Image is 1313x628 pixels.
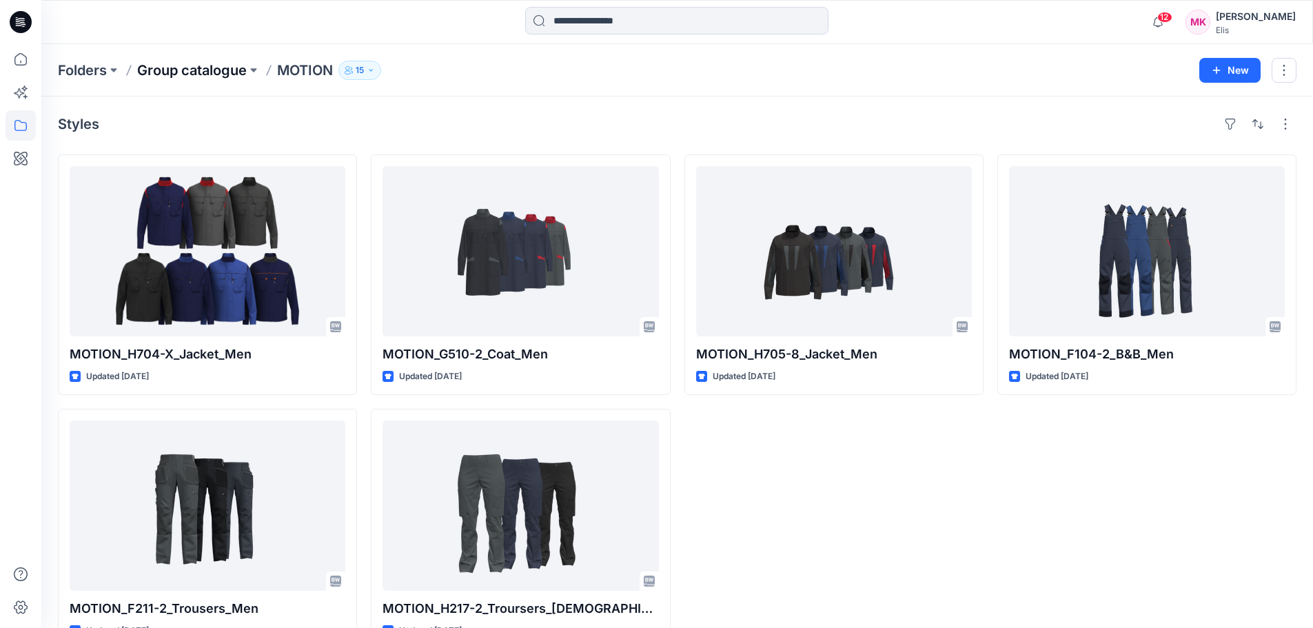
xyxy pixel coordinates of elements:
p: Updated [DATE] [86,369,149,384]
p: MOTION_H217-2_Troursers_[DEMOGRAPHIC_DATA] [383,599,658,618]
button: New [1199,58,1261,83]
p: Updated [DATE] [713,369,775,384]
a: Folders [58,61,107,80]
a: MOTION_H704-X_Jacket_Men [70,166,345,336]
a: MOTION_F104-2_B&B_Men [1009,166,1285,336]
button: 15 [338,61,381,80]
p: MOTION_G510-2_Coat_Men [383,345,658,364]
h4: Styles [58,116,99,132]
div: Elis [1216,25,1296,35]
a: MOTION_H705-8_Jacket_Men [696,166,972,336]
p: MOTION_F104-2_B&B_Men [1009,345,1285,364]
a: MOTION_F211-2_Trousers_Men [70,421,345,591]
p: MOTION [277,61,333,80]
div: [PERSON_NAME] [1216,8,1296,25]
a: Group catalogue [137,61,247,80]
a: MOTION_G510-2_Coat_Men [383,166,658,336]
p: Updated [DATE] [1026,369,1088,384]
p: 15 [356,63,364,78]
p: MOTION_H705-8_Jacket_Men [696,345,972,364]
p: Updated [DATE] [399,369,462,384]
div: MK [1185,10,1210,34]
a: MOTION_H217-2_Troursers_Ladies [383,421,658,591]
p: MOTION_H704-X_Jacket_Men [70,345,345,364]
p: MOTION_F211-2_Trousers_Men [70,599,345,618]
span: 12 [1157,12,1172,23]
